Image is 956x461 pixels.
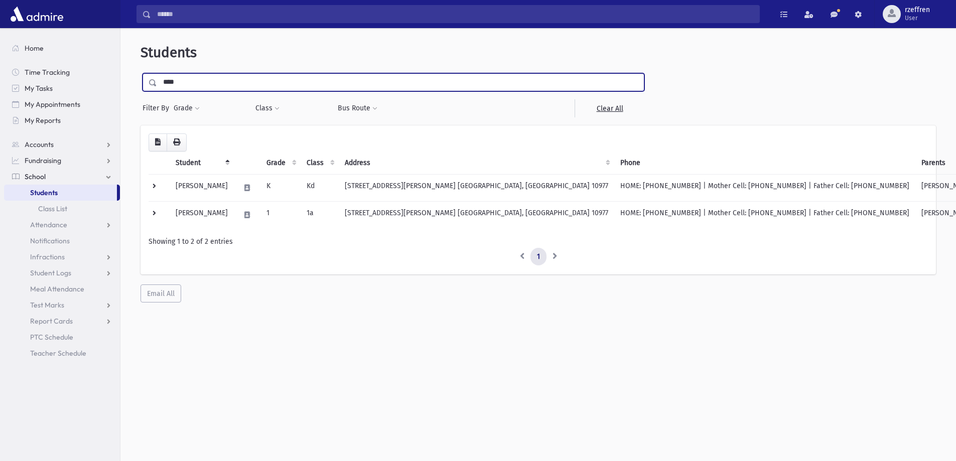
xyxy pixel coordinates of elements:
[167,133,187,151] button: Print
[339,151,614,175] th: Address: activate to sort column ascending
[530,248,547,266] a: 1
[151,5,759,23] input: Search
[575,99,644,117] a: Clear All
[301,174,339,201] td: Kd
[30,284,84,293] span: Meal Attendance
[4,217,120,233] a: Attendance
[25,156,61,165] span: Fundraising
[25,140,54,149] span: Accounts
[255,99,280,117] button: Class
[30,317,73,326] span: Report Cards
[301,151,339,175] th: Class: activate to sort column ascending
[25,68,70,77] span: Time Tracking
[905,6,930,14] span: rzeffren
[4,281,120,297] a: Meal Attendance
[301,201,339,228] td: 1a
[30,236,70,245] span: Notifications
[4,345,120,361] a: Teacher Schedule
[8,4,66,24] img: AdmirePro
[4,169,120,185] a: School
[339,201,614,228] td: [STREET_ADDRESS][PERSON_NAME] [GEOGRAPHIC_DATA], [GEOGRAPHIC_DATA] 10977
[4,313,120,329] a: Report Cards
[149,133,167,151] button: CSV
[4,136,120,152] a: Accounts
[4,249,120,265] a: Infractions
[149,236,928,247] div: Showing 1 to 2 of 2 entries
[141,44,197,61] span: Students
[30,188,58,197] span: Students
[30,220,67,229] span: Attendance
[4,112,120,128] a: My Reports
[614,174,915,201] td: HOME: [PHONE_NUMBER] | Mother Cell: [PHONE_NUMBER] | Father Cell: [PHONE_NUMBER]
[4,152,120,169] a: Fundraising
[143,103,173,113] span: Filter By
[30,252,65,261] span: Infractions
[170,174,234,201] td: [PERSON_NAME]
[4,96,120,112] a: My Appointments
[25,116,61,125] span: My Reports
[4,233,120,249] a: Notifications
[4,265,120,281] a: Student Logs
[4,80,120,96] a: My Tasks
[4,64,120,80] a: Time Tracking
[4,329,120,345] a: PTC Schedule
[30,333,73,342] span: PTC Schedule
[614,201,915,228] td: HOME: [PHONE_NUMBER] | Mother Cell: [PHONE_NUMBER] | Father Cell: [PHONE_NUMBER]
[25,84,53,93] span: My Tasks
[170,201,234,228] td: [PERSON_NAME]
[25,44,44,53] span: Home
[614,151,915,175] th: Phone
[170,151,234,175] th: Student: activate to sort column descending
[260,201,301,228] td: 1
[141,284,181,302] button: Email All
[260,151,301,175] th: Grade: activate to sort column ascending
[25,172,46,181] span: School
[30,349,86,358] span: Teacher Schedule
[4,297,120,313] a: Test Marks
[4,201,120,217] a: Class List
[339,174,614,201] td: [STREET_ADDRESS][PERSON_NAME] [GEOGRAPHIC_DATA], [GEOGRAPHIC_DATA] 10977
[905,14,930,22] span: User
[30,268,71,277] span: Student Logs
[173,99,200,117] button: Grade
[25,100,80,109] span: My Appointments
[30,300,64,310] span: Test Marks
[260,174,301,201] td: K
[4,185,117,201] a: Students
[337,99,378,117] button: Bus Route
[4,40,120,56] a: Home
